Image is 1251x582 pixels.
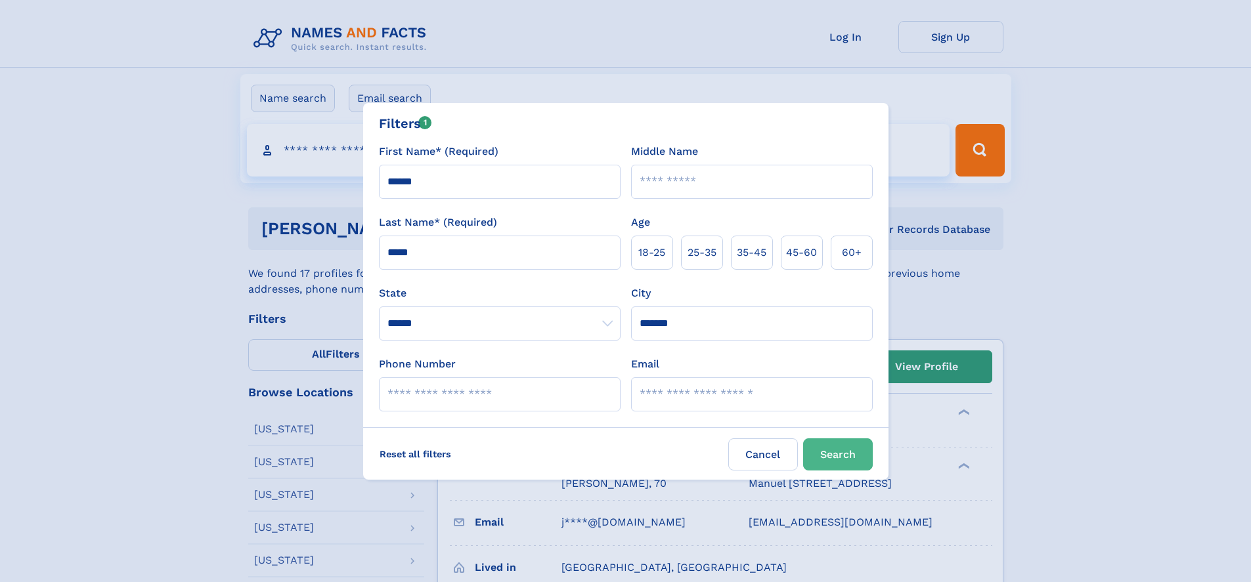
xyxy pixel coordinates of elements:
[631,356,659,372] label: Email
[379,356,456,372] label: Phone Number
[803,438,873,470] button: Search
[786,245,817,260] span: 45‑60
[379,215,497,230] label: Last Name* (Required)
[631,285,651,301] label: City
[842,245,862,260] span: 60+
[379,285,621,301] label: State
[631,215,650,230] label: Age
[728,438,798,470] label: Cancel
[638,245,665,260] span: 18‑25
[688,245,716,260] span: 25‑35
[737,245,766,260] span: 35‑45
[379,144,498,159] label: First Name* (Required)
[379,114,432,133] div: Filters
[371,438,460,470] label: Reset all filters
[631,144,698,159] label: Middle Name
